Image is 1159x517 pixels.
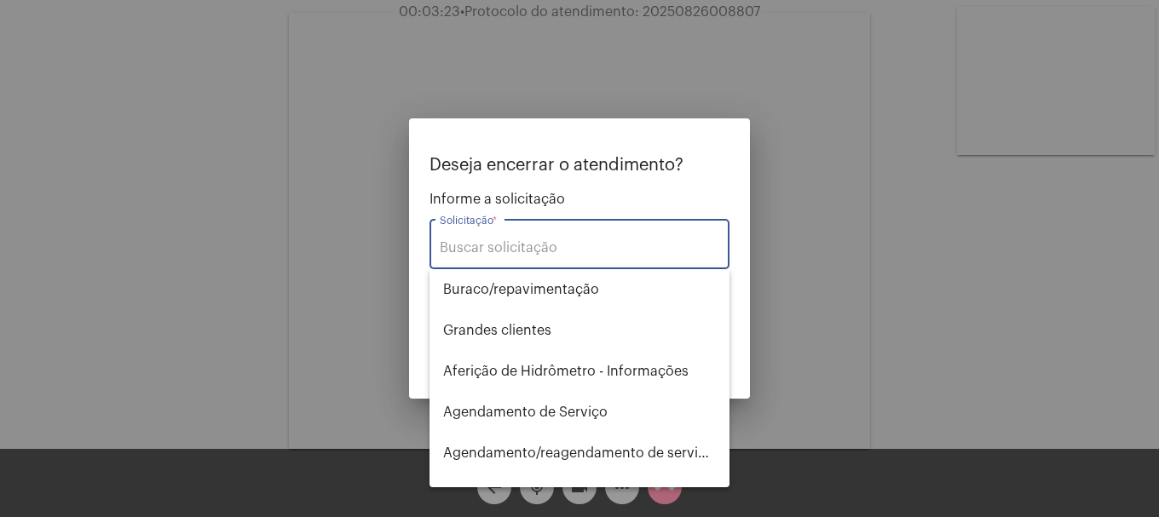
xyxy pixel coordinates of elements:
[430,156,729,175] p: Deseja encerrar o atendimento?
[443,433,716,474] span: Agendamento/reagendamento de serviços - informações
[440,240,719,256] input: Buscar solicitação
[443,269,716,310] span: ⁠Buraco/repavimentação
[443,474,716,514] span: Alterar nome do usuário na fatura
[443,392,716,433] span: Agendamento de Serviço
[430,192,729,207] span: Informe a solicitação
[443,310,716,351] span: ⁠Grandes clientes
[443,351,716,392] span: Aferição de Hidrômetro - Informações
